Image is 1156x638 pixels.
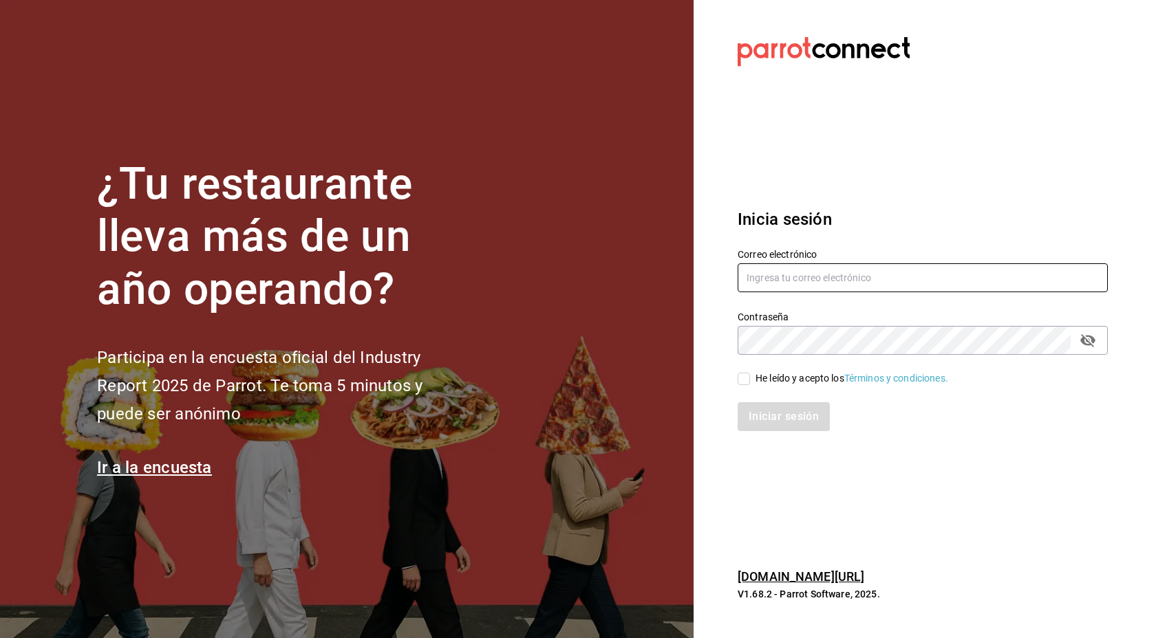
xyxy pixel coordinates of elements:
a: [DOMAIN_NAME][URL] [738,569,864,584]
input: Ingresa tu correo electrónico [738,263,1108,292]
h3: Inicia sesión [738,207,1108,232]
p: V1.68.2 - Parrot Software, 2025. [738,587,1108,601]
label: Correo electrónico [738,249,1108,258]
h2: Participa en la encuesta oficial del Industry Report 2025 de Parrot. Te toma 5 minutos y puede se... [97,344,469,428]
h1: ¿Tu restaurante lleva más de un año operando? [97,158,469,316]
div: He leído y acepto los [756,371,948,386]
a: Términos y condiciones. [844,373,948,384]
button: passwordField [1076,329,1100,352]
label: Contraseña [738,311,1108,321]
a: Ir a la encuesta [97,458,212,477]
